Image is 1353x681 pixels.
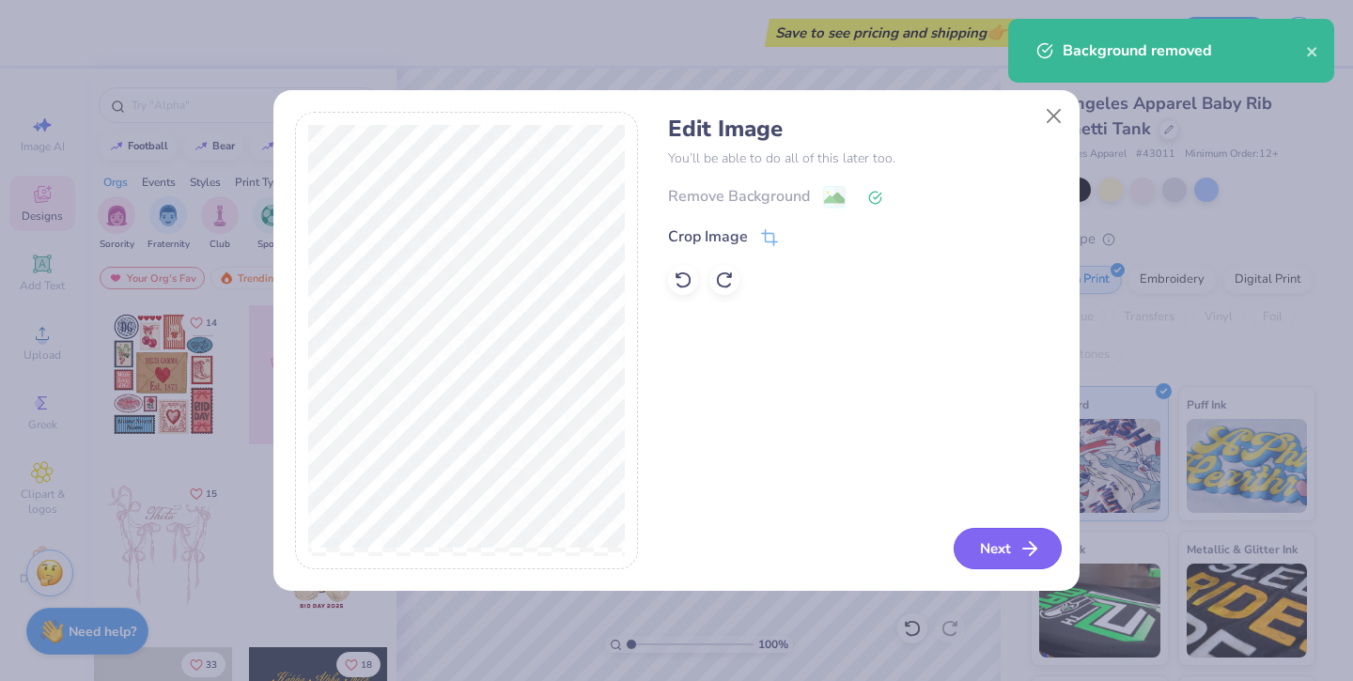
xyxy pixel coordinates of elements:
[668,225,748,248] div: Crop Image
[954,528,1062,569] button: Next
[1306,39,1319,62] button: close
[668,116,1058,143] h4: Edit Image
[1036,99,1072,134] button: Close
[1063,39,1306,62] div: Background removed
[668,148,1058,168] p: You’ll be able to do all of this later too.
